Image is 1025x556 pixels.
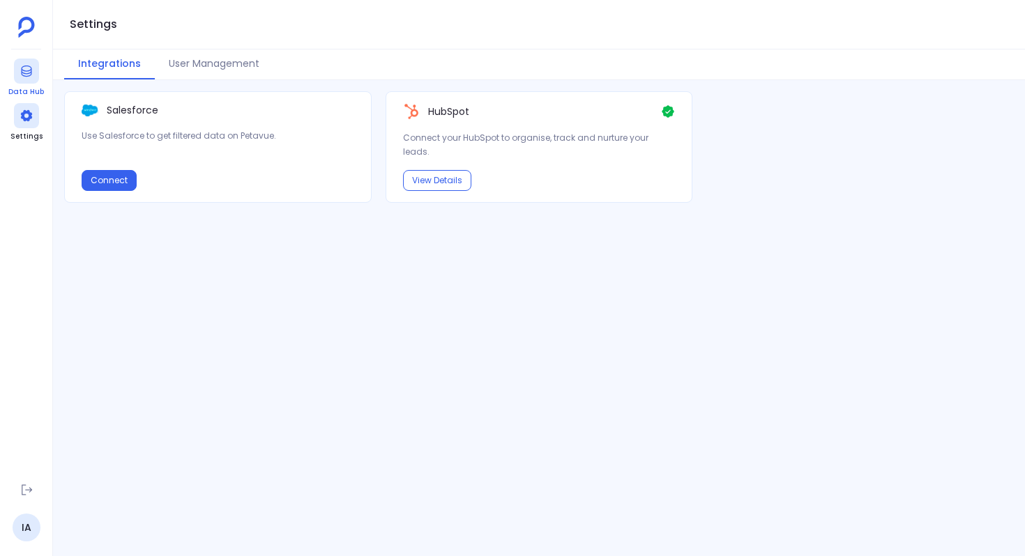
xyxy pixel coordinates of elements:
span: Data Hub [8,86,44,98]
img: Check Icon [661,103,675,120]
a: Data Hub [8,59,44,98]
img: petavue logo [18,17,35,38]
p: Use Salesforce to get filtered data on Petavue. [82,129,354,143]
h1: Settings [70,15,117,34]
button: Integrations [64,49,155,79]
button: View Details [403,170,471,191]
p: Salesforce [107,103,158,118]
p: HubSpot [428,105,469,119]
a: Settings [10,103,43,142]
span: Settings [10,131,43,142]
button: User Management [155,49,273,79]
a: IA [13,513,40,541]
button: Connect [82,170,137,191]
p: Connect your HubSpot to organise, track and nurture your leads. [403,131,676,159]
